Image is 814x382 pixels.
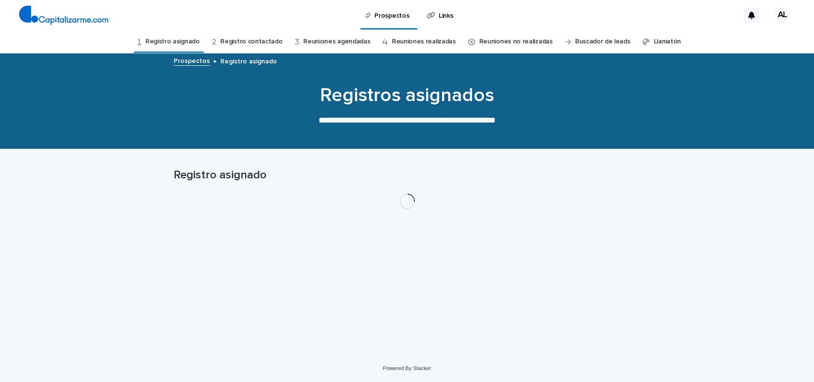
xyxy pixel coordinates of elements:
[19,6,108,25] img: 4arMvv9wSvmHTHbXwTim
[479,31,553,53] a: Reuniones no realizadas
[145,31,200,53] a: Registro asignado
[174,55,210,66] a: Prospectos
[174,84,641,107] h1: Registros asignados
[383,365,431,371] a: Powered By Stacker
[174,168,641,182] h1: Registro asignado
[220,31,282,53] a: Registro contactado
[392,31,456,53] a: Reuniones realizadas
[220,55,277,66] p: Registro asignado
[575,31,630,53] a: Buscador de leads
[654,31,681,53] a: Llamatón
[775,8,790,23] div: AL
[303,31,370,53] a: Reuniones agendadas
